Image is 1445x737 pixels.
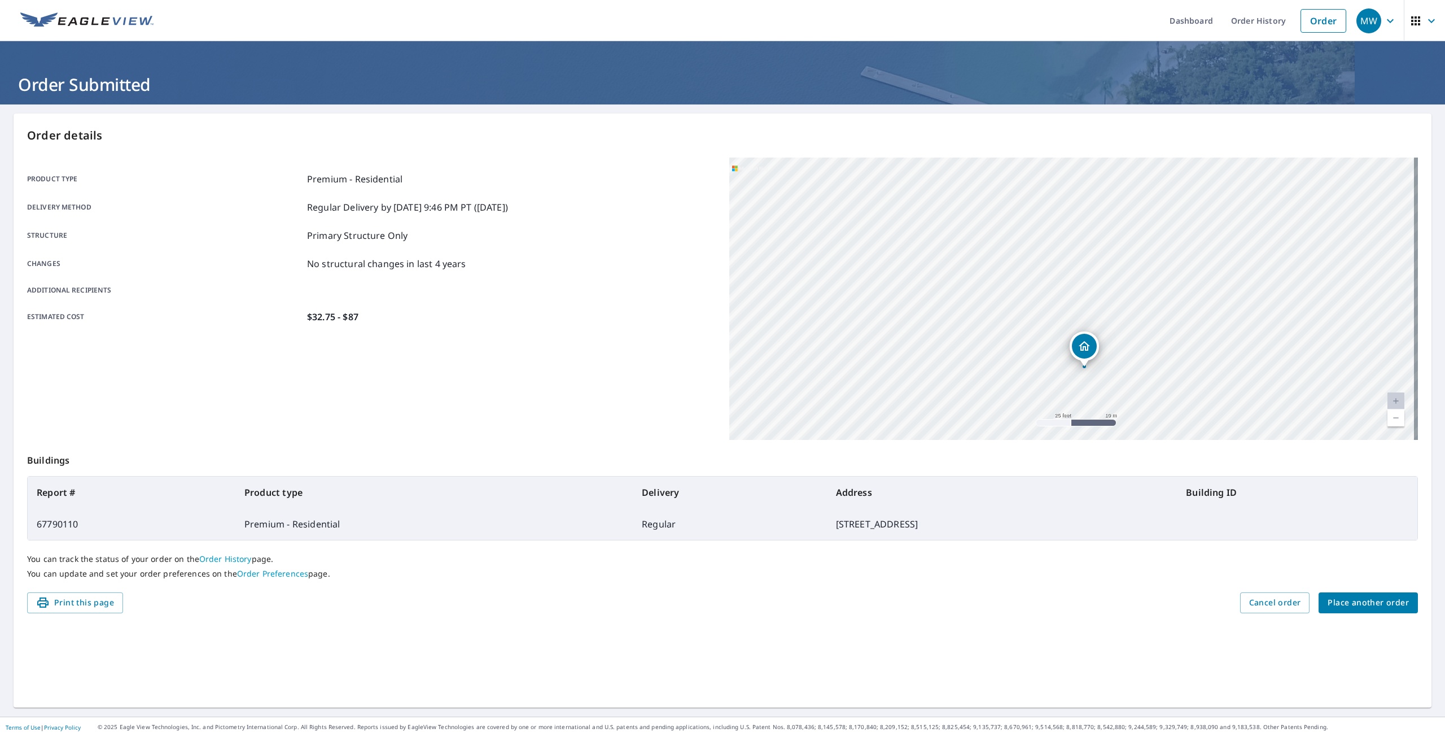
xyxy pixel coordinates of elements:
[20,12,154,29] img: EV Logo
[27,592,123,613] button: Print this page
[27,310,303,324] p: Estimated cost
[633,508,827,540] td: Regular
[827,508,1177,540] td: [STREET_ADDRESS]
[98,723,1439,731] p: © 2025 Eagle View Technologies, Inc. and Pictometry International Corp. All Rights Reserved. Repo...
[1249,596,1301,610] span: Cancel order
[237,568,308,579] a: Order Preferences
[307,172,402,186] p: Premium - Residential
[633,477,827,508] th: Delivery
[199,553,252,564] a: Order History
[235,477,633,508] th: Product type
[1070,332,1099,367] div: Dropped pin, building 1, Residential property, 2904 Blacksmith Ct Grand Prairie, TX 75052
[14,73,1431,96] h1: Order Submitted
[27,172,303,186] p: Product type
[6,724,81,731] p: |
[1319,592,1418,613] button: Place another order
[1177,477,1417,508] th: Building ID
[36,596,114,610] span: Print this page
[27,200,303,214] p: Delivery method
[307,229,408,242] p: Primary Structure Only
[307,257,466,271] p: No structural changes in last 4 years
[1300,9,1346,33] a: Order
[1387,409,1404,426] a: Current Level 20, Zoom Out
[1328,596,1409,610] span: Place another order
[1356,8,1381,33] div: MW
[44,723,81,731] a: Privacy Policy
[27,569,1418,579] p: You can update and set your order preferences on the page.
[27,285,303,295] p: Additional recipients
[307,310,358,324] p: $32.75 - $87
[27,229,303,242] p: Structure
[28,477,235,508] th: Report #
[6,723,41,731] a: Terms of Use
[27,554,1418,564] p: You can track the status of your order on the page.
[827,477,1177,508] th: Address
[27,440,1418,476] p: Buildings
[1387,393,1404,409] a: Current Level 20, Zoom In Disabled
[28,508,235,540] td: 67790110
[27,257,303,271] p: Changes
[1240,592,1310,613] button: Cancel order
[235,508,633,540] td: Premium - Residential
[307,200,508,214] p: Regular Delivery by [DATE] 9:46 PM PT ([DATE])
[27,127,1418,144] p: Order details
